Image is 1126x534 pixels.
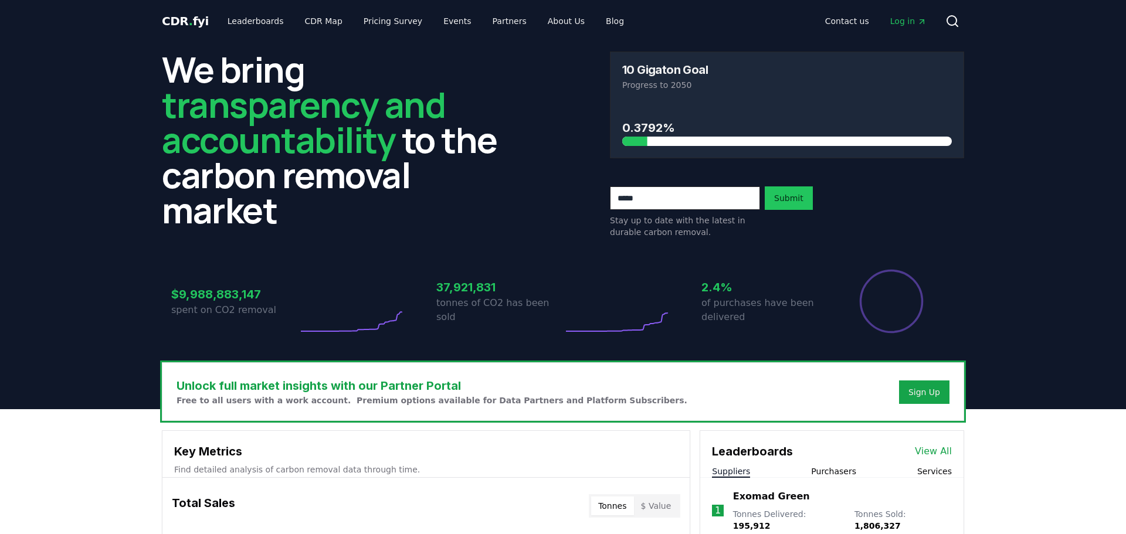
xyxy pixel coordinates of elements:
a: Pricing Survey [354,11,432,32]
a: CDR.fyi [162,13,209,29]
p: spent on CO2 removal [171,303,298,317]
button: Services [917,465,952,477]
p: Stay up to date with the latest in durable carbon removal. [610,215,760,238]
h2: We bring to the carbon removal market [162,52,516,227]
a: Exomad Green [733,489,810,504]
a: Events [434,11,480,32]
span: 195,912 [733,521,771,530]
p: 1 [715,504,721,518]
h3: Unlock full market insights with our Partner Portal [177,377,687,394]
span: CDR fyi [162,14,209,28]
a: Log in [881,11,936,32]
button: Submit [765,186,813,210]
p: of purchases have been delivered [701,296,828,324]
a: Contact us [816,11,879,32]
h3: 37,921,831 [436,278,563,296]
h3: 0.3792% [622,119,952,137]
p: Find detailed analysis of carbon removal data through time. [174,464,678,475]
a: Blog [596,11,633,32]
p: tonnes of CO2 has been sold [436,296,563,324]
span: 1,806,327 [854,521,901,530]
button: Tonnes [591,496,633,515]
h3: 10 Gigaton Goal [622,64,708,76]
h3: Key Metrics [174,443,678,460]
button: $ Value [634,496,679,515]
nav: Main [816,11,936,32]
a: Leaderboards [218,11,293,32]
div: Percentage of sales delivered [859,268,924,334]
h3: 2.4% [701,278,828,296]
button: Purchasers [811,465,856,477]
button: Sign Up [899,380,949,404]
span: Log in [890,15,927,27]
span: transparency and accountability [162,80,445,164]
h3: Leaderboards [712,443,793,460]
a: CDR Map [296,11,352,32]
p: Free to all users with a work account. Premium options available for Data Partners and Platform S... [177,394,687,406]
p: Tonnes Delivered : [733,508,843,532]
a: Sign Up [908,386,940,398]
a: View All [915,444,952,458]
nav: Main [218,11,633,32]
span: . [189,14,193,28]
p: Tonnes Sold : [854,508,952,532]
h3: $9,988,883,147 [171,285,298,303]
button: Suppliers [712,465,750,477]
a: Partners [483,11,536,32]
p: Progress to 2050 [622,79,952,91]
a: About Us [538,11,594,32]
h3: Total Sales [172,494,235,518]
